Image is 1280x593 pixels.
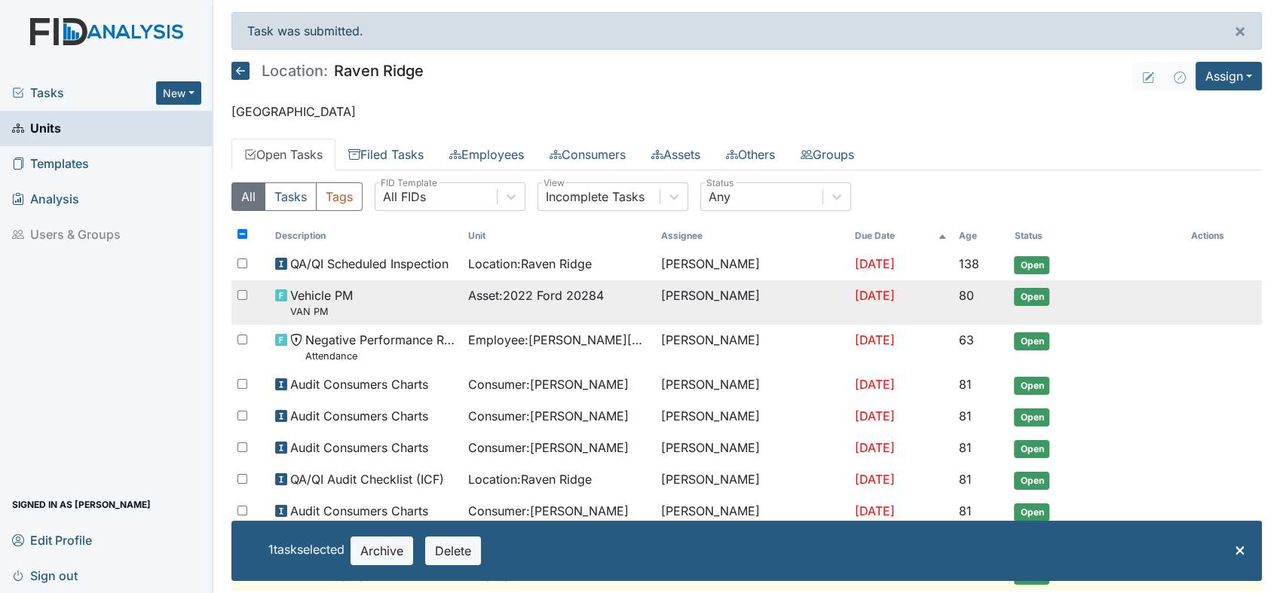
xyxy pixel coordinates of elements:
[1196,62,1262,90] button: Assign
[854,288,894,303] span: [DATE]
[265,182,317,211] button: Tasks
[468,407,629,425] span: Consumer : [PERSON_NAME]
[231,182,265,211] button: All
[1014,256,1049,274] span: Open
[655,401,848,433] td: [PERSON_NAME]
[290,286,353,319] span: Vehicle PM VAN PM
[959,256,979,271] span: 138
[383,188,426,206] div: All FIDs
[848,223,952,249] th: Toggle SortBy
[709,188,730,206] div: Any
[231,12,1262,50] div: Task was submitted.
[290,375,428,393] span: Audit Consumers Charts
[959,503,972,518] span: 81
[1014,440,1049,458] span: Open
[290,407,428,425] span: Audit Consumers Charts
[854,503,894,518] span: [DATE]
[468,331,649,349] span: Employee : [PERSON_NAME][GEOGRAPHIC_DATA]
[788,139,867,170] a: Groups
[269,223,462,249] th: Toggle SortBy
[436,139,537,170] a: Employees
[638,139,713,170] a: Assets
[655,496,848,527] td: [PERSON_NAME]
[12,528,92,552] span: Edit Profile
[156,81,201,105] button: New
[546,188,645,206] div: Incomplete Tasks
[316,182,363,211] button: Tags
[655,325,848,369] td: [PERSON_NAME]
[1014,332,1049,350] span: Open
[468,439,629,457] span: Consumer : [PERSON_NAME]
[854,256,894,271] span: [DATE]
[1014,503,1049,521] span: Open
[959,440,972,455] span: 81
[1014,377,1049,395] span: Open
[468,286,604,304] span: Asset : 2022 Ford 20284
[468,255,592,273] span: Location : Raven Ridge
[854,332,894,347] span: [DATE]
[231,139,335,170] a: Open Tasks
[305,349,456,363] small: Attendance
[959,288,974,303] span: 80
[1014,408,1049,426] span: Open
[262,63,328,78] span: Location:
[12,84,156,102] a: Tasks
[231,182,363,211] div: Type filter
[335,139,436,170] a: Filed Tasks
[854,377,894,392] span: [DATE]
[713,139,788,170] a: Others
[655,433,848,464] td: [PERSON_NAME]
[468,502,629,520] span: Consumer : [PERSON_NAME]
[290,470,444,488] span: QA/QI Audit Checklist (ICF)
[12,564,78,587] span: Sign out
[953,223,1008,249] th: Toggle SortBy
[655,280,848,325] td: [PERSON_NAME]
[468,375,629,393] span: Consumer : [PERSON_NAME]
[425,536,481,565] button: Delete
[12,188,79,211] span: Analysis
[854,440,894,455] span: [DATE]
[12,152,89,176] span: Templates
[1008,223,1184,249] th: Toggle SortBy
[959,332,974,347] span: 63
[655,369,848,401] td: [PERSON_NAME]
[231,102,1262,121] p: [GEOGRAPHIC_DATA]
[1014,288,1049,306] span: Open
[655,464,848,496] td: [PERSON_NAME]
[1219,13,1261,49] button: ×
[854,408,894,423] span: [DATE]
[290,439,428,457] span: Audit Consumers Charts
[290,304,353,319] small: VAN PM
[468,470,592,488] span: Location : Raven Ridge
[959,408,972,423] span: 81
[237,229,247,239] input: Toggle All Rows Selected
[1014,472,1049,490] span: Open
[959,472,972,487] span: 81
[854,472,894,487] span: [DATE]
[290,255,449,273] span: QA/QI Scheduled Inspection
[268,542,344,557] span: 1 task selected
[655,223,848,249] th: Assignee
[1234,20,1246,41] span: ×
[655,249,848,280] td: [PERSON_NAME]
[305,331,456,363] span: Negative Performance Review Attendance
[290,502,428,520] span: Audit Consumers Charts
[1184,223,1260,249] th: Actions
[231,62,424,80] h5: Raven Ridge
[351,536,413,565] button: Archive
[959,377,972,392] span: 81
[12,117,61,140] span: Units
[12,493,151,516] span: Signed in as [PERSON_NAME]
[1234,538,1246,560] span: ×
[537,139,638,170] a: Consumers
[462,223,655,249] th: Toggle SortBy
